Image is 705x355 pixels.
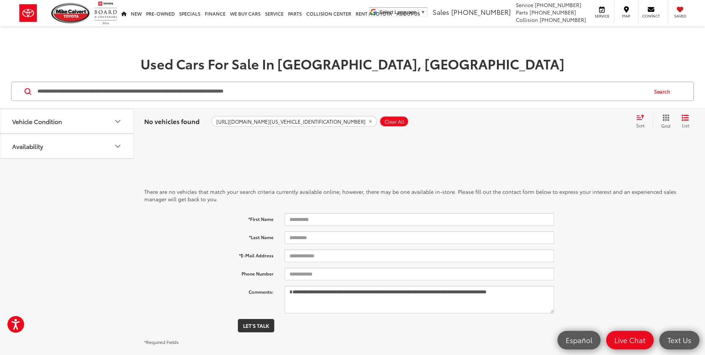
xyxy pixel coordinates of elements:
[642,13,660,19] span: Contact
[647,82,681,101] button: Search
[516,16,538,23] span: Collision
[664,335,695,345] span: Text Us
[535,1,581,9] span: [PHONE_NUMBER]
[557,331,601,349] a: Español
[113,117,122,126] div: Vehicle Condition
[113,142,122,151] div: Availability
[451,7,511,17] span: [PHONE_NUMBER]
[516,1,533,9] span: Service
[676,114,695,129] button: List View
[618,13,634,19] span: Map
[672,13,688,19] span: Saved
[661,123,670,129] span: Grid
[12,118,62,125] div: Vehicle Condition
[659,331,699,349] a: Text Us
[0,134,134,158] button: AvailabilityAvailability
[682,122,689,128] span: List
[421,9,426,15] span: ▼
[516,9,528,16] span: Parts
[139,250,279,259] label: *E-Mail Address
[37,82,647,100] input: Search by Make, Model, or Keyword
[144,188,695,203] p: There are no vehicles that match your search criteria currently available online; however, there ...
[139,268,279,277] label: Phone Number
[216,119,366,125] span: [URL][DOMAIN_NAME][US_VEHICLE_IDENTIFICATION_NUMBER]
[530,9,576,16] span: [PHONE_NUMBER]
[379,116,409,127] button: Clear All
[540,16,586,23] span: [PHONE_NUMBER]
[594,13,610,19] span: Service
[433,7,449,17] span: Sales
[0,109,134,133] button: Vehicle ConditionVehicle Condition
[562,335,596,345] span: Español
[611,335,649,345] span: Live Chat
[139,286,279,295] label: Comments:
[653,114,676,129] button: Grid View
[211,116,377,127] button: remove https://www.mikecalverttoyota.com/used-Houston-2025-Toyota-RAV4+Hybrid-XLE+Premium-2T3B6RF...
[606,331,654,349] a: Live Chat
[51,3,91,23] img: Mike Calvert Toyota
[385,119,404,125] span: Clear All
[139,231,279,241] label: *Last Name
[144,117,200,126] span: No vehicles found
[633,114,653,129] button: Select sort value
[139,213,279,222] label: *First Name
[636,122,644,128] span: Sort
[238,319,274,332] button: Let's Talk
[12,143,43,150] div: Availability
[144,339,179,345] small: *Required Fields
